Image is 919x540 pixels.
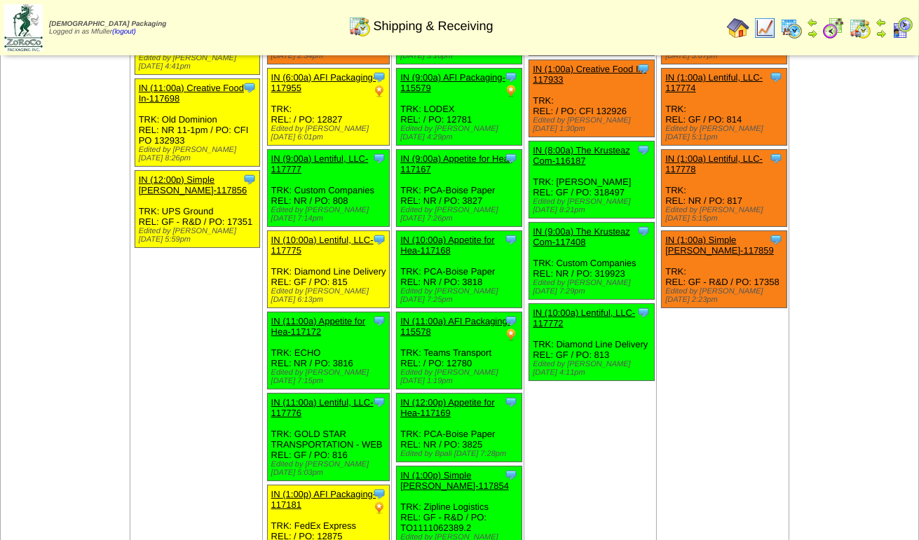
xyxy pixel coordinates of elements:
[400,125,522,141] div: Edited by [PERSON_NAME] [DATE] 4:29pm
[397,150,522,227] div: TRK: PCA-Boise Paper REL: NR / PO: 3827
[504,70,518,84] img: Tooltip
[267,69,389,146] div: TRK: REL: / PO: 12827
[373,19,493,34] span: Shipping & Receiving
[400,470,509,491] a: IN (1:00p) Simple [PERSON_NAME]-117854
[49,20,166,36] span: Logged in as Mfuller
[400,316,510,337] a: IN (11:00a) AFI Packaging-115578
[372,84,386,98] img: PO
[372,501,386,515] img: PO
[271,489,376,510] a: IN (1:00p) AFI Packaging-117181
[727,17,749,39] img: home.gif
[637,62,651,76] img: Tooltip
[400,206,522,223] div: Edited by [PERSON_NAME] [DATE] 7:26pm
[637,305,651,319] img: Tooltip
[271,72,376,93] a: IN (6:00a) AFI Packaging-117955
[504,314,518,328] img: Tooltip
[529,304,655,381] div: TRK: Diamond Line Delivery REL: GF / PO: 813
[372,487,386,501] img: Tooltip
[807,28,818,39] img: arrowright.gif
[769,233,783,247] img: Tooltip
[267,150,389,227] div: TRK: Custom Companies REL: NR / PO: 808
[271,287,389,304] div: Edited by [PERSON_NAME] [DATE] 6:13pm
[529,223,655,300] div: TRK: Custom Companies REL: NR / PO: 319923
[665,287,787,304] div: Edited by [PERSON_NAME] [DATE] 2:23pm
[135,171,260,248] div: TRK: UPS Ground REL: GF - R&D / PO: 17351
[139,174,247,195] a: IN (12:00p) Simple [PERSON_NAME]-117856
[397,394,522,462] div: TRK: PCA-Boise Paper REL: NR / PO: 3825
[891,17,913,39] img: calendarcustomer.gif
[533,64,646,85] a: IN (1:00a) Creative Food In-117933
[49,20,166,28] span: [DEMOGRAPHIC_DATA] Packaging
[372,233,386,247] img: Tooltip
[665,206,787,223] div: Edited by [PERSON_NAME] [DATE] 5:15pm
[271,368,389,385] div: Edited by [PERSON_NAME] [DATE] 7:15pm
[533,116,654,133] div: Edited by [PERSON_NAME] [DATE] 1:30pm
[533,360,654,377] div: Edited by [PERSON_NAME] [DATE] 4:11pm
[271,206,389,223] div: Edited by [PERSON_NAME] [DATE] 7:14pm
[637,224,651,238] img: Tooltip
[267,312,389,389] div: TRK: ECHO REL: NR / PO: 3816
[139,227,260,244] div: Edited by [PERSON_NAME] [DATE] 5:59pm
[112,28,136,36] a: (logout)
[400,153,512,174] a: IN (9:00a) Appetite for Hea-117167
[529,60,655,137] div: TRK: REL: / PO: CFI 132926
[533,226,630,247] a: IN (9:00a) The Krusteaz Com-117408
[822,17,845,39] img: calendarblend.gif
[665,72,763,93] a: IN (1:00a) Lentiful, LLC-117774
[504,395,518,409] img: Tooltip
[400,72,505,93] a: IN (9:00a) AFI Packaging-115579
[769,70,783,84] img: Tooltip
[400,397,494,418] a: IN (12:00p) Appetite for Hea-117169
[243,81,257,95] img: Tooltip
[397,312,522,389] div: TRK: Teams Transport REL: / PO: 12780
[533,307,635,328] a: IN (10:00a) Lentiful, LLC-117772
[135,79,260,167] div: TRK: Old Dominion REL: NR 11-1pm / PO: CFI PO 132933
[139,54,260,71] div: Edited by [PERSON_NAME] [DATE] 4:41pm
[348,15,371,37] img: calendarinout.gif
[504,468,518,482] img: Tooltip
[397,231,522,308] div: TRK: PCA-Boise Paper REL: NR / PO: 3818
[665,153,763,174] a: IN (1:00a) Lentiful, LLC-117778
[372,70,386,84] img: Tooltip
[533,279,654,296] div: Edited by [PERSON_NAME] [DATE] 7:29pm
[769,151,783,165] img: Tooltip
[400,287,522,304] div: Edited by [PERSON_NAME] [DATE] 7:25pm
[533,198,654,214] div: Edited by [PERSON_NAME] [DATE] 8:21pm
[662,150,787,227] div: TRK: REL: NR / PO: 817
[372,314,386,328] img: Tooltip
[504,84,518,98] img: PO
[504,328,518,342] img: PO
[267,231,389,308] div: TRK: Diamond Line Delivery REL: GF / PO: 815
[400,368,522,385] div: Edited by [PERSON_NAME] [DATE] 1:19pm
[849,17,871,39] img: calendarinout.gif
[876,17,887,28] img: arrowleft.gif
[4,4,43,51] img: zoroco-logo-small.webp
[504,233,518,247] img: Tooltip
[271,316,365,337] a: IN (11:00a) Appetite for Hea-117172
[271,153,369,174] a: IN (9:00a) Lentiful, LLC-117777
[529,141,655,219] div: TRK: [PERSON_NAME] REL: GF / PO: 318497
[400,235,494,256] a: IN (10:00a) Appetite for Hea-117168
[665,235,774,256] a: IN (1:00a) Simple [PERSON_NAME]-117859
[271,397,374,418] a: IN (11:00a) Lentiful, LLC-117776
[139,146,260,162] div: Edited by [PERSON_NAME] [DATE] 8:26pm
[267,394,389,481] div: TRK: GOLD STAR TRANSPORTATION - WEB REL: GF / PO: 816
[243,172,257,186] img: Tooltip
[372,151,386,165] img: Tooltip
[780,17,803,39] img: calendarprod.gif
[754,17,776,39] img: line_graph.gif
[504,151,518,165] img: Tooltip
[271,235,374,256] a: IN (10:00a) Lentiful, LLC-117775
[665,125,787,141] div: Edited by [PERSON_NAME] [DATE] 5:11pm
[271,460,389,477] div: Edited by [PERSON_NAME] [DATE] 5:03pm
[139,83,244,104] a: IN (11:00a) Creative Food In-117698
[876,28,887,39] img: arrowright.gif
[662,231,787,308] div: TRK: REL: GF - R&D / PO: 17358
[807,17,818,28] img: arrowleft.gif
[637,143,651,157] img: Tooltip
[372,395,386,409] img: Tooltip
[397,69,522,146] div: TRK: LODEX REL: / PO: 12781
[662,69,787,146] div: TRK: REL: GF / PO: 814
[533,145,630,166] a: IN (8:00a) The Krusteaz Com-116187
[271,125,389,141] div: Edited by [PERSON_NAME] [DATE] 6:01pm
